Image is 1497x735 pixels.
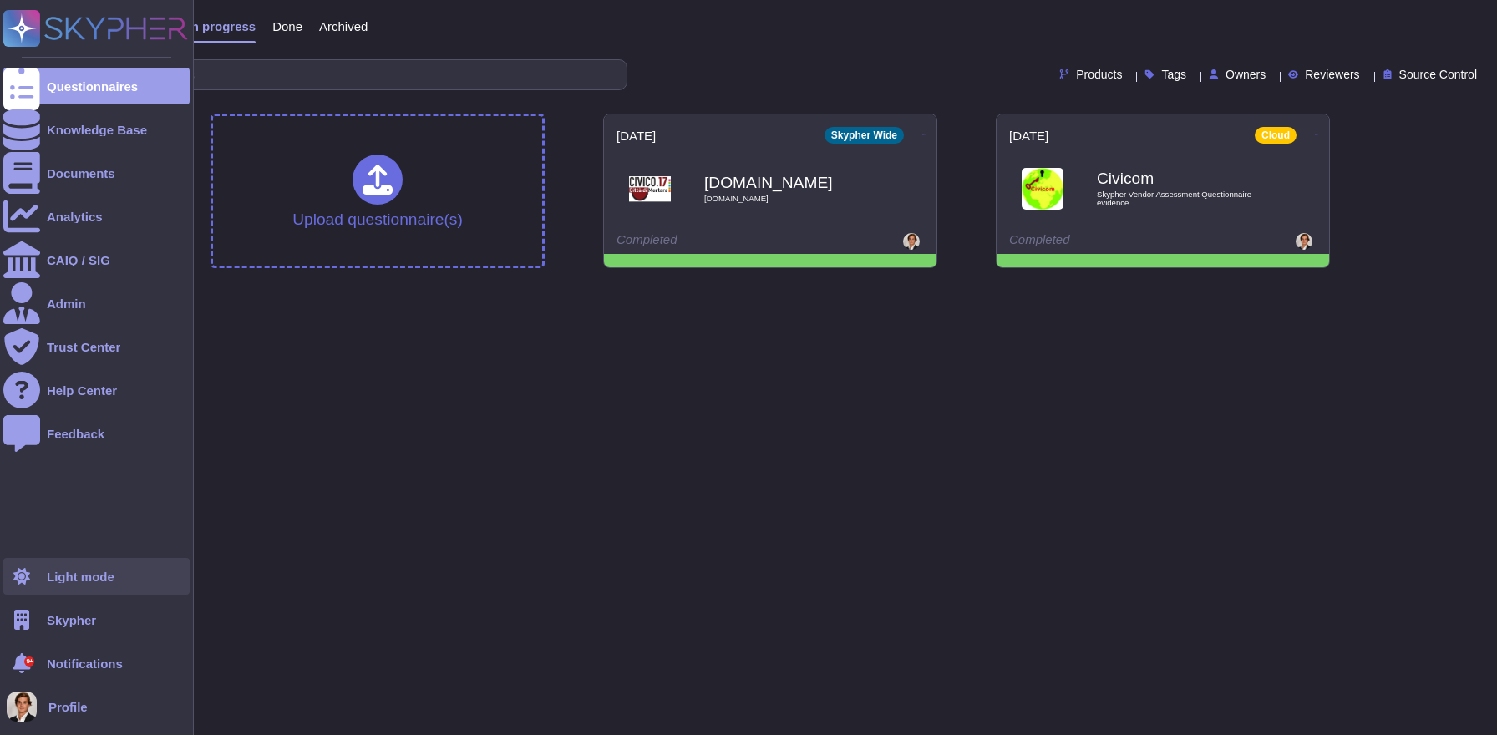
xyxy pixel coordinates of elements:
span: Tags [1161,68,1186,80]
span: [DATE] [1009,129,1048,142]
span: [DATE] [617,129,656,142]
div: Documents [47,167,115,180]
span: Notifications [47,657,123,670]
div: Questionnaires [47,80,138,93]
a: CAIQ / SIG [3,241,190,278]
button: user [3,688,48,725]
a: Feedback [3,415,190,452]
span: [DOMAIN_NAME] [704,195,871,203]
div: Trust Center [47,341,120,353]
div: Upload questionnaire(s) [292,155,463,227]
img: Logo [629,168,671,210]
span: Products [1076,68,1122,80]
span: Reviewers [1305,68,1359,80]
span: In progress [187,20,256,33]
div: Completed [617,233,821,250]
div: Skypher Wide [825,127,904,144]
a: Documents [3,155,190,191]
a: Trust Center [3,328,190,365]
a: Admin [3,285,190,322]
div: Completed [1009,233,1214,250]
div: 9+ [24,656,34,667]
div: Knowledge Base [47,124,147,136]
span: Source Control [1399,68,1477,80]
img: user [7,692,37,722]
a: Knowledge Base [3,111,190,148]
div: Help Center [47,384,117,397]
b: [DOMAIN_NAME] [704,175,871,190]
span: Owners [1226,68,1266,80]
span: Profile [48,701,88,713]
img: Logo [1022,168,1063,210]
span: Archived [319,20,368,33]
a: Questionnaires [3,68,190,104]
a: Help Center [3,372,190,408]
input: Search by keywords [66,60,627,89]
img: user [903,233,920,250]
div: CAIQ / SIG [47,254,110,266]
img: user [1296,233,1312,250]
a: Analytics [3,198,190,235]
span: Skypher [47,614,96,626]
span: Skypher Vendor Assessment Questionnaire evidence [1097,190,1264,206]
div: Feedback [47,428,104,440]
b: Civicom [1097,170,1264,186]
span: Done [272,20,302,33]
div: Cloud [1255,127,1297,144]
div: Light mode [47,570,114,583]
div: Analytics [47,210,103,223]
div: Admin [47,297,86,310]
